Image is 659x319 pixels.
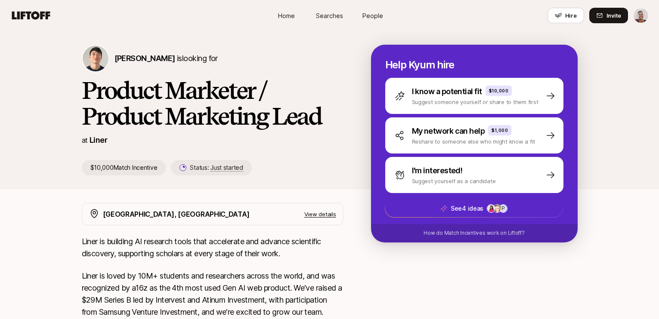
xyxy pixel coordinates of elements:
[90,135,107,144] a: Liner
[565,11,577,20] span: Hire
[265,8,308,24] a: Home
[190,163,243,173] p: Status:
[114,52,218,64] p: is looking for
[450,203,483,214] p: See 4 ideas
[493,205,501,212] img: ACg8ocI_8DTT4116_vNVBsHJ577RfOcB9F4L8XkPMI2uLO_6Hnz799oq=s160-c
[412,98,538,106] p: Suggest someone yourself or share to them first
[489,87,509,94] p: $10,000
[412,86,482,98] p: I know a potential fit
[412,137,535,146] p: Reshare to someone else who might know a fit
[634,8,648,23] img: Janelle Bradley
[487,205,495,212] img: 9e09e871_5697_442b_ae6e_b16e3f6458f8.jpg
[548,8,584,23] button: Hire
[412,177,496,185] p: Suggest yourself as a candidate
[316,11,343,20] span: Searches
[114,54,175,63] span: [PERSON_NAME]
[308,8,351,24] a: Searches
[412,165,463,177] p: I'm interested!
[83,46,108,71] img: Kyum Kim
[82,236,343,260] p: Liner is building AI research tools that accelerate and advance scientific discovery, supporting ...
[304,210,336,218] p: View details
[351,8,394,24] a: People
[424,229,524,237] p: How do Match Incentives work on Liftoff?
[210,164,243,172] span: Just started
[82,270,343,318] p: Liner is loved by 10M+ students and researchers across the world, and was recognized by a16z as t...
[501,203,505,214] p: P
[82,135,88,146] p: at
[492,127,508,134] p: $1,000
[412,125,485,137] p: My network can help
[82,160,166,175] p: $10,000 Match Incentive
[103,209,250,220] p: [GEOGRAPHIC_DATA], [GEOGRAPHIC_DATA]
[278,11,295,20] span: Home
[385,59,563,71] p: Help Kyum hire
[82,77,343,129] h1: Product Marketer / Product Marketing Lead
[606,11,621,20] span: Invite
[362,11,383,20] span: People
[385,199,563,218] button: See4 ideasP
[589,8,628,23] button: Invite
